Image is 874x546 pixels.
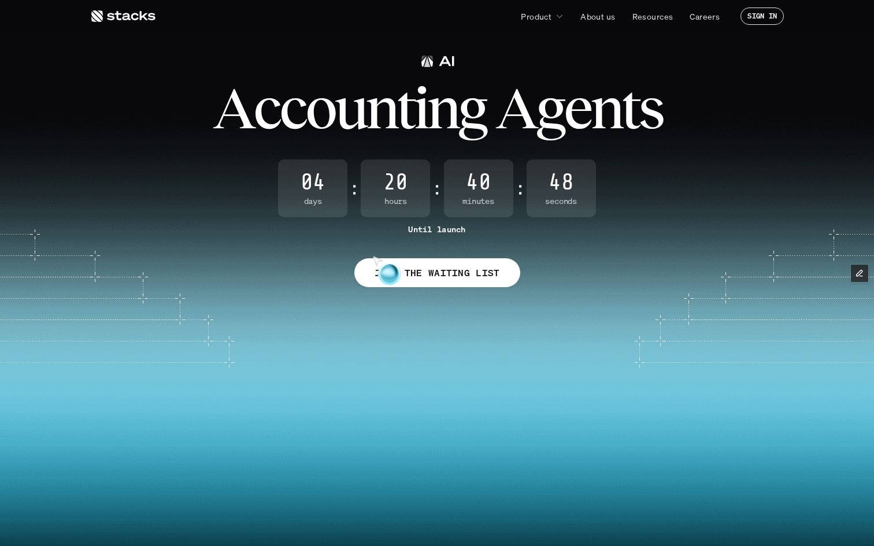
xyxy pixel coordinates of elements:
[458,82,486,134] span: g
[851,265,868,282] button: Edit Framer Content
[740,8,784,25] a: SIGN IN
[427,82,458,134] span: n
[444,171,513,194] span: 40
[444,196,513,206] span: Minutes
[213,82,253,134] span: A
[536,82,564,134] span: g
[564,82,590,134] span: e
[278,171,347,194] span: 04
[350,179,358,198] strong: :
[375,265,500,281] p: JOIN THE WAITING LIST
[305,82,335,134] span: o
[527,196,596,206] span: Seconds
[625,6,680,27] a: Resources
[590,82,621,134] span: n
[361,196,430,206] span: Hours
[580,10,615,23] p: About us
[683,6,727,27] a: Careers
[747,12,777,20] p: SIGN IN
[521,10,551,23] p: Product
[632,10,673,23] p: Resources
[365,82,397,134] span: n
[335,82,365,134] span: u
[432,179,441,198] strong: :
[279,82,305,134] span: c
[278,196,347,206] span: Days
[397,82,413,134] span: t
[638,82,662,134] span: s
[690,10,720,23] p: Careers
[527,171,596,194] span: 48
[621,82,638,134] span: t
[516,179,524,198] strong: :
[253,82,279,134] span: c
[361,171,430,194] span: 20
[495,82,536,134] span: A
[413,82,427,134] span: i
[573,6,622,27] a: About us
